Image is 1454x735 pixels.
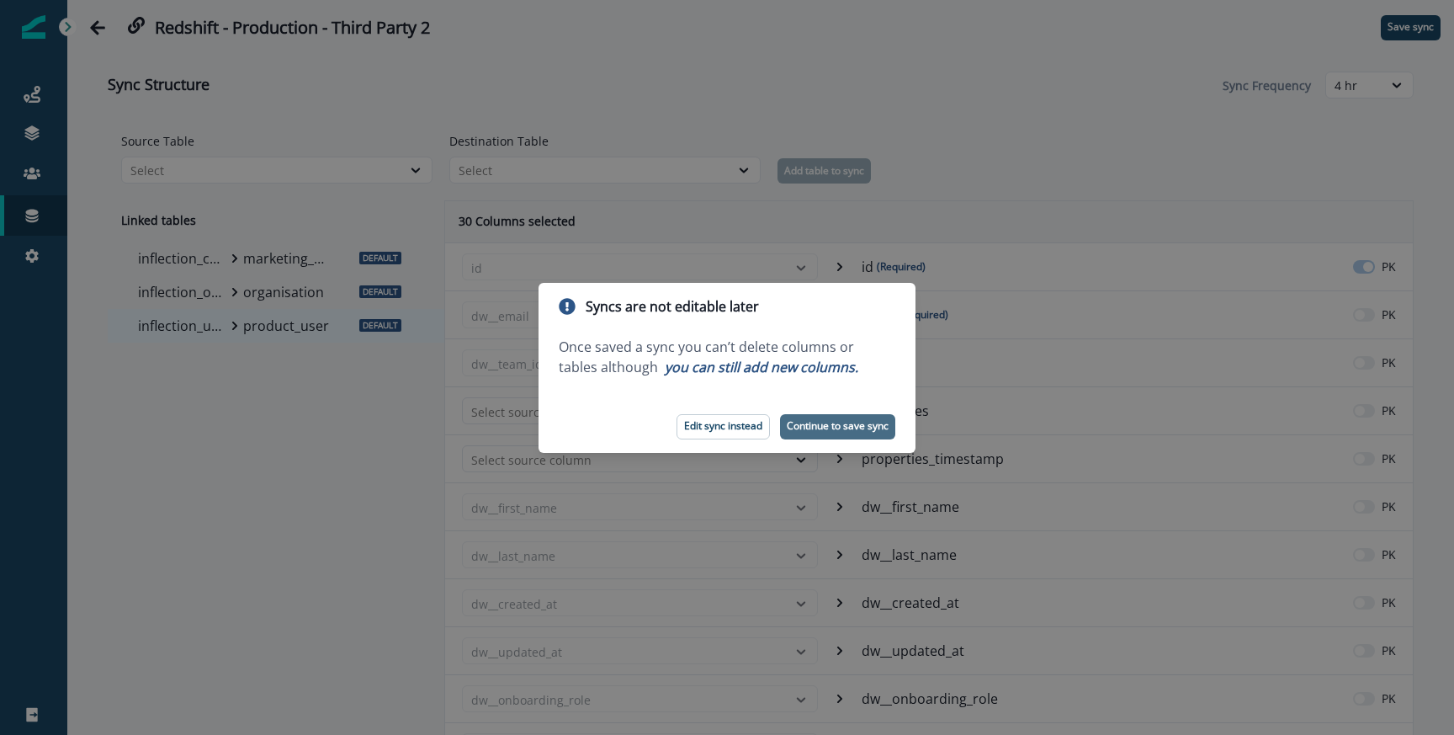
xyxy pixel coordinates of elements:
[559,337,895,377] p: Once saved a sync you can’t delete columns or tables although
[787,420,889,432] p: Continue to save sync
[677,414,770,439] button: Edit sync instead
[586,296,759,317] p: Syncs are not editable later
[684,420,762,432] p: Edit sync instead
[665,358,858,376] span: you can still add new columns.
[780,414,895,439] button: Continue to save sync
